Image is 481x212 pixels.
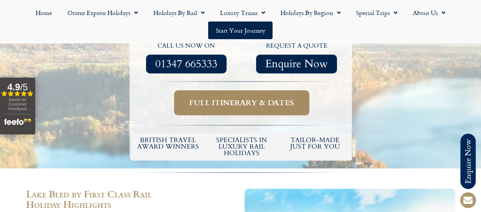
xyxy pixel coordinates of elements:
span: 01347 665333 [155,59,217,69]
a: About Us [405,4,453,22]
h5: tailor-made just for you [282,137,348,150]
a: Enquire Now [256,55,337,73]
a: Special Trips [348,4,405,22]
a: Home [28,4,60,22]
span: Enquire Now [265,59,328,69]
nav: Menu [4,4,477,39]
h2: Lake Bled by First Class Rail [26,189,237,199]
a: Start your Journey [208,22,273,39]
a: Holidays by Rail [146,4,212,22]
span: Full itinerary & dates [189,98,294,108]
a: Full itinerary & dates [174,90,309,115]
h5: British Travel Award winners [135,137,201,150]
a: 01347 665333 [146,55,227,73]
a: Luxury Trains [212,4,273,22]
p: call us now on [135,41,238,51]
h2: Holiday Highlights [26,199,237,209]
a: Orient Express Holidays [60,4,146,22]
h6: Specialists in luxury rail holidays [208,137,274,156]
a: Holidays by Region [273,4,348,22]
p: request a quote [245,41,348,51]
